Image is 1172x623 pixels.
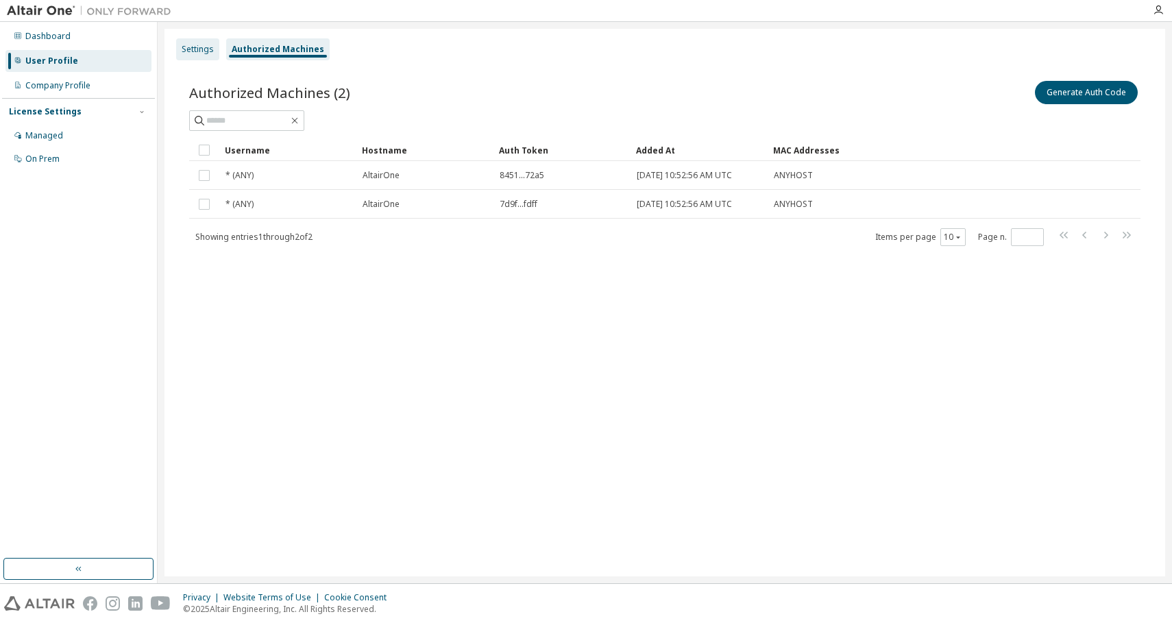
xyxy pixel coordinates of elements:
div: Managed [25,130,63,141]
span: ANYHOST [774,170,813,181]
div: On Prem [25,154,60,164]
img: youtube.svg [151,596,171,611]
span: Items per page [875,228,966,246]
span: * (ANY) [225,170,254,181]
span: Page n. [978,228,1044,246]
span: ANYHOST [774,199,813,210]
button: 10 [944,232,962,243]
div: Auth Token [499,139,625,161]
img: Altair One [7,4,178,18]
div: Company Profile [25,80,90,91]
div: MAC Addresses [773,139,997,161]
div: License Settings [9,106,82,117]
img: facebook.svg [83,596,97,611]
button: Generate Auth Code [1035,81,1138,104]
span: Authorized Machines (2) [189,83,350,102]
span: Showing entries 1 through 2 of 2 [195,231,313,243]
span: * (ANY) [225,199,254,210]
div: Cookie Consent [324,592,395,603]
span: [DATE] 10:52:56 AM UTC [637,199,732,210]
p: © 2025 Altair Engineering, Inc. All Rights Reserved. [183,603,395,615]
span: AltairOne [363,199,400,210]
span: AltairOne [363,170,400,181]
div: Privacy [183,592,223,603]
div: Added At [636,139,762,161]
div: Username [225,139,351,161]
img: altair_logo.svg [4,596,75,611]
span: 8451...72a5 [500,170,544,181]
img: linkedin.svg [128,596,143,611]
div: Authorized Machines [232,44,324,55]
span: [DATE] 10:52:56 AM UTC [637,170,732,181]
div: Hostname [362,139,488,161]
img: instagram.svg [106,596,120,611]
span: 7d9f...fdff [500,199,537,210]
div: Website Terms of Use [223,592,324,603]
div: Dashboard [25,31,71,42]
div: Settings [182,44,214,55]
div: User Profile [25,56,78,66]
